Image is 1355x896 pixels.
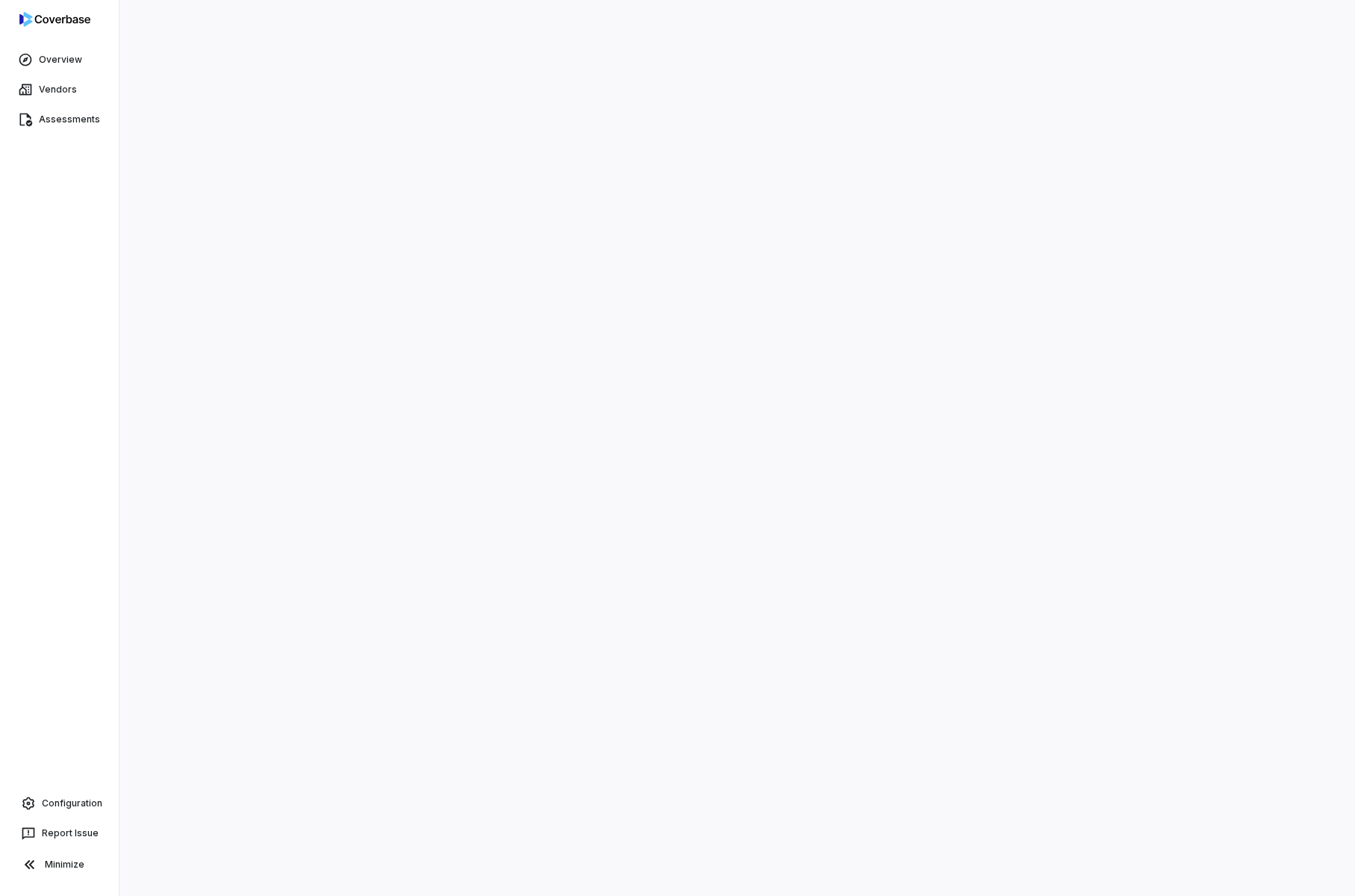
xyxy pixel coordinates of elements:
[19,12,90,27] img: logo-D7KZi-bG.svg
[6,850,113,880] button: Minimize
[6,790,113,817] a: Configuration
[3,76,116,103] a: Vendors
[3,46,116,73] a: Overview
[6,820,113,847] button: Report Issue
[3,106,116,133] a: Assessments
